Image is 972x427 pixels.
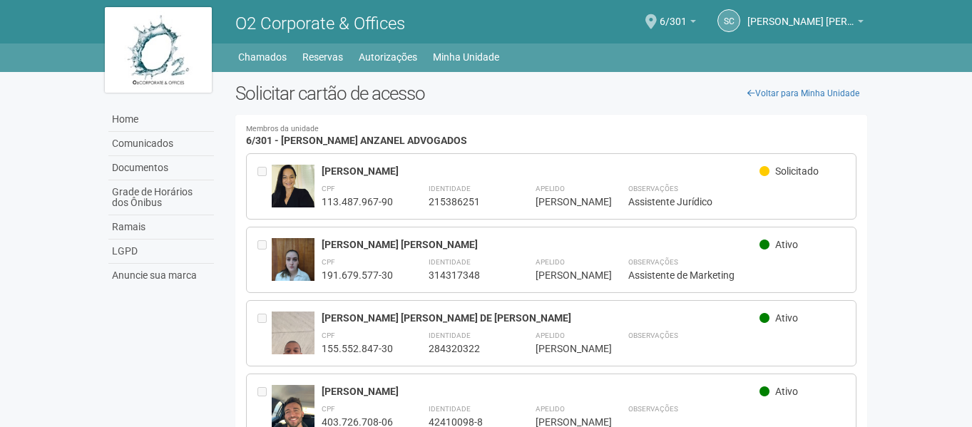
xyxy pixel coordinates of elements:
[235,14,405,34] span: O2 Corporate & Offices
[628,331,678,339] strong: Observações
[246,125,857,133] small: Membros da unidade
[433,47,499,67] a: Minha Unidade
[322,342,393,355] div: 155.552.847-30
[108,132,214,156] a: Comunicados
[272,238,314,295] img: user.jpg
[775,386,798,397] span: Ativo
[246,125,857,146] h4: 6/301 - [PERSON_NAME] ANZANEL ADVOGADOS
[536,331,565,339] strong: Apelido
[747,2,854,27] span: Simone Cristina Sanches Anzanel
[322,165,760,178] div: [PERSON_NAME]
[628,405,678,413] strong: Observações
[429,185,471,192] strong: Identidade
[536,342,593,355] div: [PERSON_NAME]
[429,331,471,339] strong: Identidade
[302,47,343,67] a: Reservas
[536,269,593,282] div: [PERSON_NAME]
[235,83,868,104] h2: Solicitar cartão de acesso
[429,195,500,208] div: 215386251
[322,238,760,251] div: [PERSON_NAME] [PERSON_NAME]
[536,185,565,192] strong: Apelido
[257,238,272,282] div: Entre em contato com a Aministração para solicitar o cancelamento ou 2a via
[536,195,593,208] div: [PERSON_NAME]
[257,312,272,355] div: Entre em contato com a Aministração para solicitar o cancelamento ou 2a via
[322,312,760,324] div: [PERSON_NAME] [PERSON_NAME] DE [PERSON_NAME]
[322,385,760,398] div: [PERSON_NAME]
[322,269,393,282] div: 191.679.577-30
[429,405,471,413] strong: Identidade
[429,269,500,282] div: 314317348
[322,258,335,266] strong: CPF
[238,47,287,67] a: Chamados
[536,405,565,413] strong: Apelido
[740,83,867,104] a: Voltar para Minha Unidade
[108,180,214,215] a: Grade de Horários dos Ônibus
[747,18,864,29] a: [PERSON_NAME] [PERSON_NAME] Anzanel
[536,258,565,266] strong: Apelido
[105,7,212,93] img: logo.jpg
[628,185,678,192] strong: Observações
[359,47,417,67] a: Autorizações
[660,2,687,27] span: 6/301
[108,264,214,287] a: Anuncie sua marca
[429,258,471,266] strong: Identidade
[775,165,819,177] span: Solicitado
[322,405,335,413] strong: CPF
[108,108,214,132] a: Home
[660,18,696,29] a: 6/301
[108,240,214,264] a: LGPD
[628,258,678,266] strong: Observações
[272,312,314,388] img: user.jpg
[257,165,272,208] div: Entre em contato com a Aministração para solicitar o cancelamento ou 2a via
[717,9,740,32] a: SC
[429,342,500,355] div: 284320322
[108,215,214,240] a: Ramais
[322,185,335,192] strong: CPF
[108,156,214,180] a: Documentos
[322,331,335,339] strong: CPF
[628,269,846,282] div: Assistente de Marketing
[775,312,798,324] span: Ativo
[272,165,314,207] img: user.jpg
[322,195,393,208] div: 113.487.967-90
[775,239,798,250] span: Ativo
[628,195,846,208] div: Assistente Jurídico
